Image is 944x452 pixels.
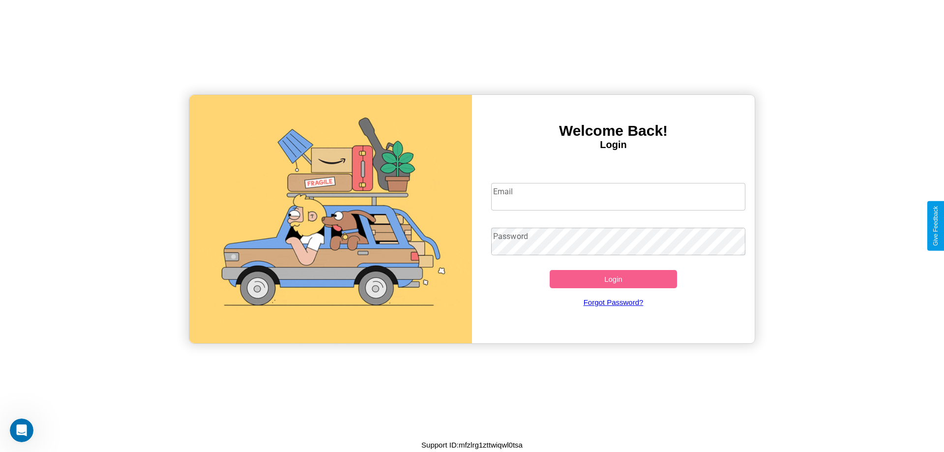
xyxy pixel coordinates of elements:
a: Forgot Password? [486,288,741,316]
button: Login [550,270,677,288]
h4: Login [472,139,755,151]
img: gif [189,95,472,343]
p: Support ID: mfzlrg1zttwiqwl0tsa [421,438,523,452]
iframe: Intercom live chat [10,419,33,442]
h3: Welcome Back! [472,122,755,139]
div: Give Feedback [932,206,939,246]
